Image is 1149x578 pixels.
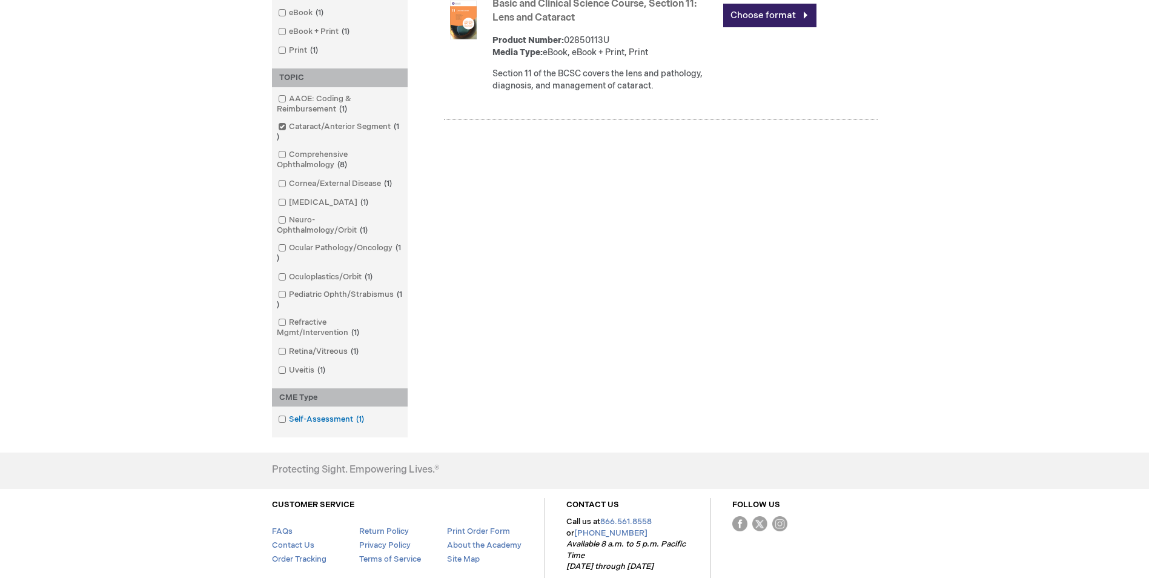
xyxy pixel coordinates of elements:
[275,242,405,264] a: Ocular Pathology/Oncology1
[272,527,293,536] a: FAQs
[600,517,652,527] a: 866.561.8558
[275,214,405,236] a: Neuro-Ophthalmology/Orbit1
[275,121,405,143] a: Cataract/Anterior Segment1
[447,527,510,536] a: Print Order Form
[275,317,405,339] a: Refractive Mgmt/Intervention1
[492,35,717,59] div: 02850113U eBook, eBook + Print, Print
[492,47,543,58] strong: Media Type:
[566,516,689,573] p: Call us at or
[348,328,362,337] span: 1
[357,198,371,207] span: 1
[492,35,564,45] strong: Product Number:
[275,414,369,425] a: Self-Assessment1
[566,500,619,510] a: CONTACT US
[275,178,397,190] a: Cornea/External Disease1
[447,554,480,564] a: Site Map
[272,500,354,510] a: CUSTOMER SERVICE
[359,540,411,550] a: Privacy Policy
[359,527,409,536] a: Return Policy
[444,1,483,39] img: Basic and Clinical Science Course, Section 11: Lens and Cataract
[732,516,747,531] img: Facebook
[275,7,328,19] a: eBook1
[272,465,439,476] h4: Protecting Sight. Empowering Lives.®
[275,271,377,283] a: Oculoplastics/Orbit1
[772,516,787,531] img: instagram
[357,225,371,235] span: 1
[272,68,408,87] div: TOPIC
[275,289,405,311] a: Pediatric Ophth/Strabismus1
[359,554,421,564] a: Terms of Service
[574,528,647,538] a: [PHONE_NUMBER]
[723,4,816,27] a: Choose format
[275,26,354,38] a: eBook + Print1
[492,68,717,92] div: Section 11 of the BCSC covers the lens and pathology, diagnosis, and management of cataract.
[348,347,362,356] span: 1
[275,346,363,357] a: Retina/Vitreous1
[334,160,350,170] span: 8
[752,516,767,531] img: Twitter
[307,45,321,55] span: 1
[275,93,405,115] a: AAOE: Coding & Reimbursement1
[272,540,314,550] a: Contact Us
[339,27,353,36] span: 1
[447,540,522,550] a: About the Academy
[313,8,326,18] span: 1
[381,179,395,188] span: 1
[362,272,376,282] span: 1
[275,365,330,376] a: Uveitis1
[275,45,323,56] a: Print1
[277,290,402,310] span: 1
[275,197,373,208] a: [MEDICAL_DATA]1
[272,388,408,407] div: CME Type
[277,122,399,142] span: 1
[353,414,367,424] span: 1
[732,500,780,510] a: FOLLOW US
[336,104,350,114] span: 1
[566,539,686,571] em: Available 8 a.m. to 5 p.m. Pacific Time [DATE] through [DATE]
[314,365,328,375] span: 1
[277,243,401,263] span: 1
[275,149,405,171] a: Comprehensive Ophthalmology8
[272,554,326,564] a: Order Tracking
